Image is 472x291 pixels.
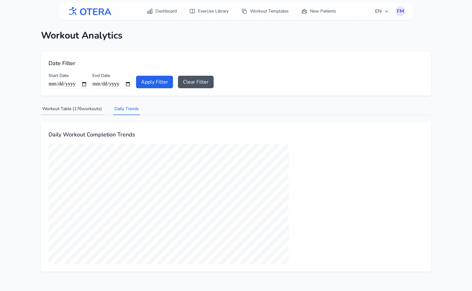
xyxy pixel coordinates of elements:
button: EN [371,5,393,18]
a: Dashboard [143,6,180,17]
button: FM [395,6,405,16]
button: Workout Table (176workouts) [41,103,103,115]
h2: Date Filter [48,59,424,68]
button: Apply Filter [136,76,173,88]
button: Daily Trends [113,103,140,115]
span: EN [375,8,389,15]
img: OTERA logo [67,4,112,18]
h1: Workout Analytics [41,30,431,41]
a: Exercise Library [185,6,232,17]
h2: Daily Workout Completion Trends [48,130,424,139]
button: Clear Filter [178,76,214,88]
label: Start Date [48,73,87,79]
a: Workout Templates [237,6,292,17]
a: New Patients [297,6,340,17]
label: End Date [92,73,131,79]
